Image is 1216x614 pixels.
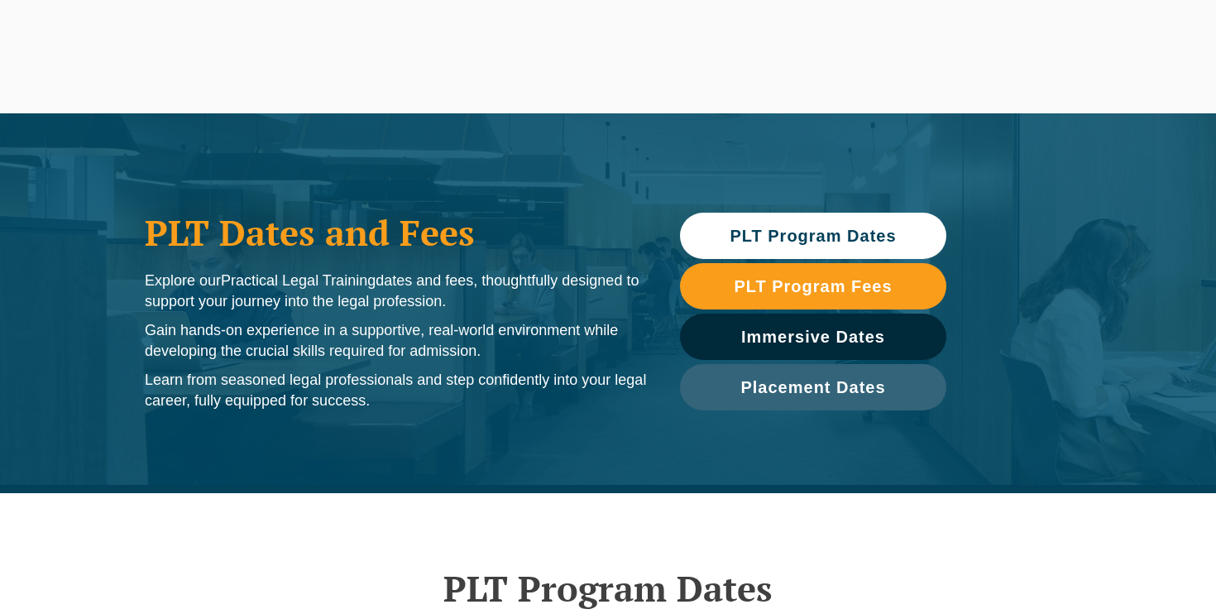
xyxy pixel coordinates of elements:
h2: PLT Program Dates [136,568,1080,609]
a: PLT Program Dates [680,213,946,259]
a: Venue Hire [961,3,1043,74]
span: PLT Program Dates [730,228,896,244]
a: Medicare Billing Course [814,3,961,74]
a: [PERSON_NAME] Centre for Law [37,13,147,60]
span: Practical Legal Training [221,272,376,289]
a: Placement Dates [680,364,946,410]
a: Traineeship Workshops [670,3,814,74]
span: Placement Dates [740,379,885,396]
a: Practical Legal Training [249,3,393,74]
a: Practice Management Course [494,3,670,74]
span: Immersive Dates [741,329,885,345]
a: Immersive Dates [680,314,946,360]
a: Contact [1114,3,1179,74]
span: PLT Program Fees [734,278,892,295]
a: PLT Program Fees [680,263,946,309]
p: Learn from seasoned legal professionals and step confidently into your legal career, fully equipp... [145,370,647,411]
a: About Us [1043,3,1114,74]
h1: PLT Dates and Fees [145,212,647,253]
p: Gain hands-on experience in a supportive, real-world environment while developing the crucial ski... [145,320,647,362]
p: Explore our dates and fees, thoughtfully designed to support your journey into the legal profession. [145,271,647,312]
a: CPD Programs [392,3,493,74]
